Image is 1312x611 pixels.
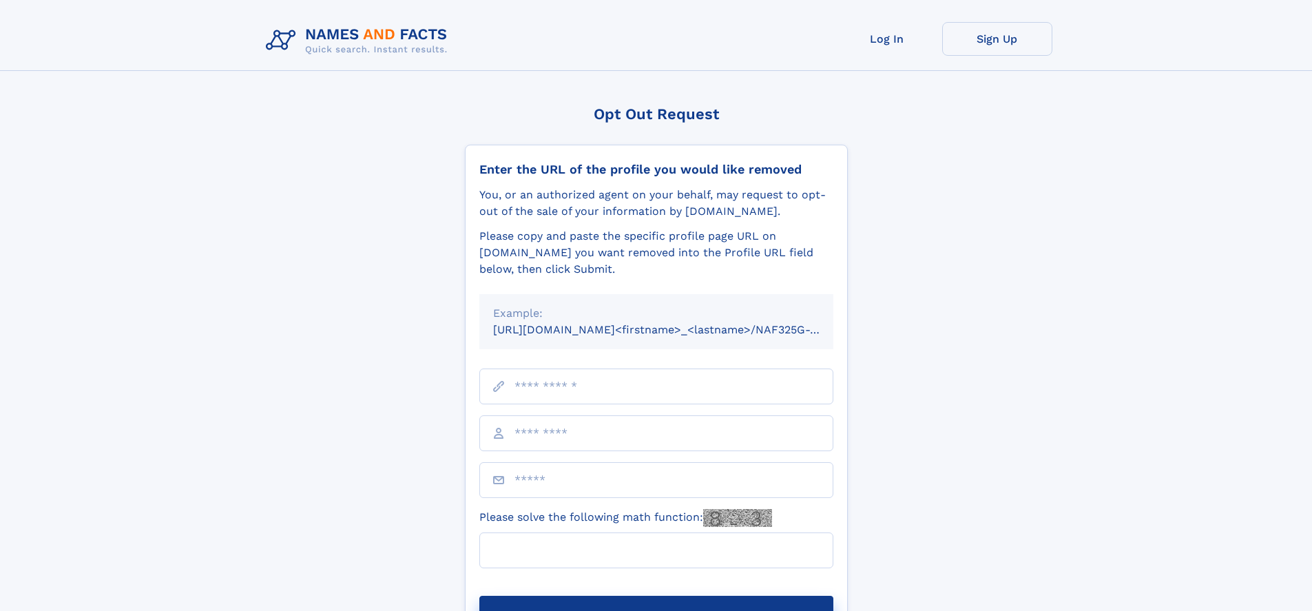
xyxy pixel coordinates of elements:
[493,323,860,336] small: [URL][DOMAIN_NAME]<firstname>_<lastname>/NAF325G-xxxxxxxx
[479,228,833,278] div: Please copy and paste the specific profile page URL on [DOMAIN_NAME] you want removed into the Pr...
[465,105,848,123] div: Opt Out Request
[260,22,459,59] img: Logo Names and Facts
[942,22,1052,56] a: Sign Up
[832,22,942,56] a: Log In
[479,187,833,220] div: You, or an authorized agent on your behalf, may request to opt-out of the sale of your informatio...
[493,305,820,322] div: Example:
[479,162,833,177] div: Enter the URL of the profile you would like removed
[479,509,772,527] label: Please solve the following math function:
